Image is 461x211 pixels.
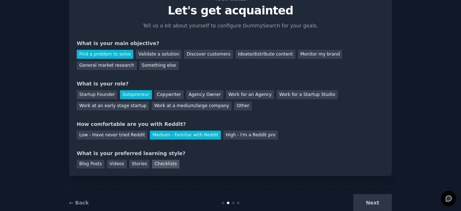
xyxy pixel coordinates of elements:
div: Videos [107,160,127,169]
div: Ideate/distribute content [236,50,295,59]
div: Medium - Familiar with Reddit [150,131,220,140]
div: Startup Founder [77,90,117,99]
div: Work at a medium/large company [152,102,232,111]
div: Checklists [152,160,179,169]
div: What is your role? [77,80,384,88]
div: Something else [139,61,179,70]
div: What is your main objective? [77,40,384,47]
div: Validate a solution [136,50,182,59]
div: High - I'm a Reddit pro [223,131,278,140]
div: Solopreneur [120,90,152,99]
div: Other [234,102,252,111]
div: Work for an Agency [226,90,274,99]
a: ← Back [69,200,89,206]
div: What is your preferred learning style? [77,150,384,157]
div: Blog Posts [77,160,104,169]
div: Discover customers [184,50,233,59]
div: Work for a Startup Studio [277,90,337,99]
div: How comfortable are you with Reddit? [77,120,384,128]
div: Copywriter [155,90,184,99]
div: Work at an early stage startup [77,102,149,111]
div: Agency Owner [186,90,223,99]
div: Monitor my brand [298,50,342,59]
div: General market research [77,61,137,70]
p: Tell us a bit about yourself to configure GummySearch for your goals. [140,22,321,30]
p: Let's get acquainted [77,4,384,17]
div: Stories [129,160,149,169]
div: Low - Have never tried Reddit [77,131,147,140]
div: Find a problem to solve [77,50,133,59]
